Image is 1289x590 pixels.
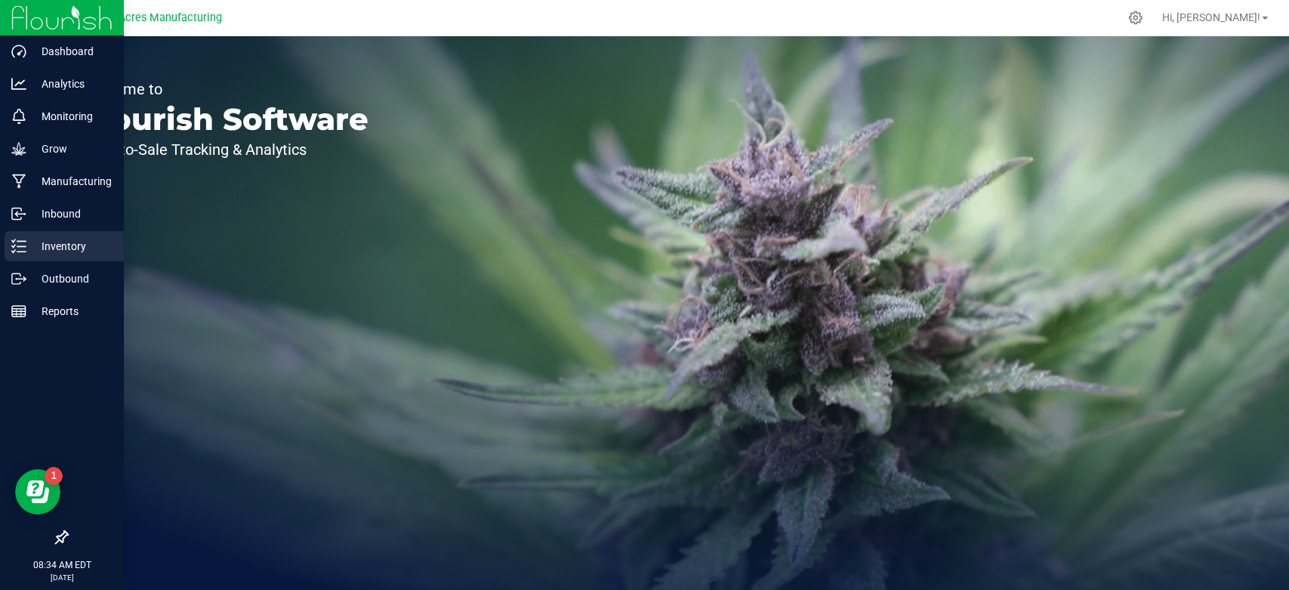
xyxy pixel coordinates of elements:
[86,11,222,24] span: Green Acres Manufacturing
[1162,11,1260,23] span: Hi, [PERSON_NAME]!
[82,104,369,134] p: Flourish Software
[26,42,117,60] p: Dashboard
[7,572,117,583] p: [DATE]
[11,44,26,59] inline-svg: Dashboard
[11,109,26,124] inline-svg: Monitoring
[26,140,117,158] p: Grow
[11,206,26,221] inline-svg: Inbound
[11,76,26,91] inline-svg: Analytics
[26,107,117,125] p: Monitoring
[82,142,369,157] p: Seed-to-Sale Tracking & Analytics
[45,467,63,485] iframe: Resource center unread badge
[11,141,26,156] inline-svg: Grow
[11,239,26,254] inline-svg: Inventory
[11,304,26,319] inline-svg: Reports
[82,82,369,97] p: Welcome to
[11,174,26,189] inline-svg: Manufacturing
[1126,11,1145,25] div: Manage settings
[26,237,117,255] p: Inventory
[11,271,26,286] inline-svg: Outbound
[26,302,117,320] p: Reports
[7,558,117,572] p: 08:34 AM EDT
[26,172,117,190] p: Manufacturing
[26,270,117,288] p: Outbound
[26,75,117,93] p: Analytics
[15,469,60,514] iframe: Resource center
[26,205,117,223] p: Inbound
